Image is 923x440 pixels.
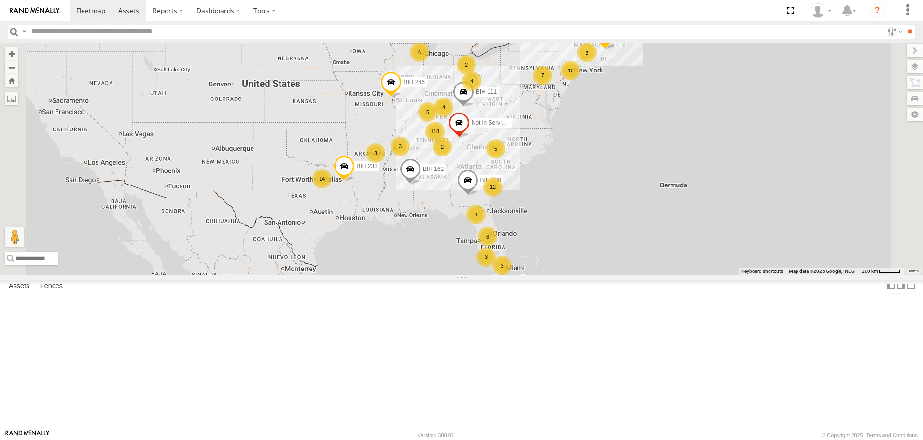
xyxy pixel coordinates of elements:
a: Terms and Conditions [867,432,918,438]
div: Version: 308.01 [418,432,454,438]
div: 14 [312,169,332,188]
span: BIH 246 [404,79,424,86]
div: 6 [478,227,497,246]
div: 4 [434,98,453,117]
label: Assets [4,280,34,294]
span: BIH 233 [357,163,378,170]
div: 2 [433,137,452,156]
label: Dock Summary Table to the Left [886,280,896,294]
div: 3 [366,143,385,163]
div: © Copyright 2025 - [822,432,918,438]
button: Zoom out [5,60,18,74]
span: 200 km [862,269,878,274]
div: Nele . [807,3,835,18]
a: Terms (opens in new tab) [909,269,919,273]
div: 3 [476,247,496,267]
span: BIH 111 [476,89,497,96]
span: Map data ©2025 Google, INEGI [789,269,856,274]
span: BIH 162 [423,166,444,173]
label: Fences [35,280,68,294]
span: BIH 200 [480,177,501,184]
button: Drag Pegman onto the map to open Street View [5,227,24,247]
div: 4 [462,71,481,91]
div: 5 [486,139,505,158]
label: Measure [5,92,18,105]
label: Map Settings [907,108,923,121]
div: 2 [457,55,476,74]
label: Hide Summary Table [906,280,916,294]
label: Search Query [20,25,28,39]
button: Map Scale: 200 km per 43 pixels [859,268,904,275]
label: Search Filter Options [883,25,904,39]
i: ? [869,3,885,18]
div: 3 [391,137,410,156]
div: 3 [492,256,512,275]
div: 5 [418,102,437,122]
div: 7 [533,66,552,85]
div: 12 [483,177,503,197]
div: 2 [577,43,597,62]
div: 118 [425,122,445,141]
div: 6 [410,43,429,62]
button: Keyboard shortcuts [741,268,783,275]
div: 3 [466,205,486,224]
img: rand-logo.svg [10,7,60,14]
div: 10 [561,61,580,80]
label: Dock Summary Table to the Right [896,280,906,294]
span: Not in Service [GEOGRAPHIC_DATA] [472,120,570,127]
button: Zoom Home [5,74,18,87]
a: Visit our Website [5,430,50,440]
button: Zoom in [5,47,18,60]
